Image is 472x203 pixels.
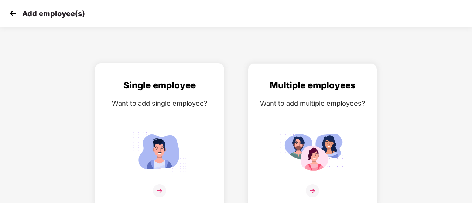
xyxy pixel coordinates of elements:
div: Want to add single employee? [103,98,216,109]
p: Add employee(s) [22,9,85,18]
img: svg+xml;base64,PHN2ZyB4bWxucz0iaHR0cDovL3d3dy53My5vcmcvMjAwMC9zdmciIHdpZHRoPSIzNiIgaGVpZ2h0PSIzNi... [153,184,166,197]
div: Single employee [103,78,216,92]
img: svg+xml;base64,PHN2ZyB4bWxucz0iaHR0cDovL3d3dy53My5vcmcvMjAwMC9zdmciIGlkPSJNdWx0aXBsZV9lbXBsb3llZS... [279,129,346,175]
div: Multiple employees [256,78,369,92]
div: Want to add multiple employees? [256,98,369,109]
img: svg+xml;base64,PHN2ZyB4bWxucz0iaHR0cDovL3d3dy53My5vcmcvMjAwMC9zdmciIHdpZHRoPSIzNiIgaGVpZ2h0PSIzNi... [306,184,319,197]
img: svg+xml;base64,PHN2ZyB4bWxucz0iaHR0cDovL3d3dy53My5vcmcvMjAwMC9zdmciIGlkPSJTaW5nbGVfZW1wbG95ZWUiIH... [126,129,193,175]
img: svg+xml;base64,PHN2ZyB4bWxucz0iaHR0cDovL3d3dy53My5vcmcvMjAwMC9zdmciIHdpZHRoPSIzMCIgaGVpZ2h0PSIzMC... [7,8,18,19]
